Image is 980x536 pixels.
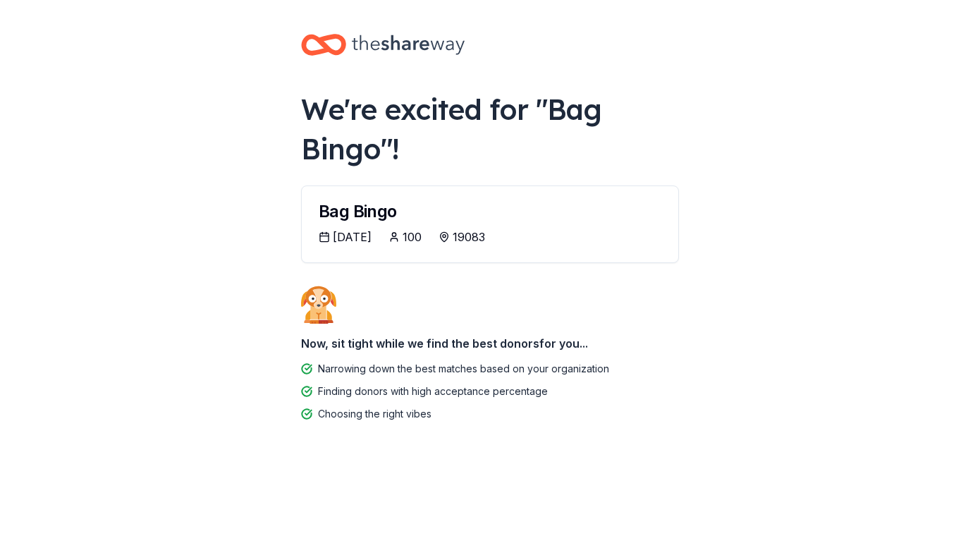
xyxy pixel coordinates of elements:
div: 100 [403,229,422,245]
div: Bag Bingo [319,203,661,220]
div: 19083 [453,229,485,245]
div: Finding donors with high acceptance percentage [318,383,548,400]
img: Dog waiting patiently [301,286,336,324]
div: Now, sit tight while we find the best donors for you... [301,329,679,358]
div: Choosing the right vibes [318,406,431,422]
div: Narrowing down the best matches based on your organization [318,360,609,377]
div: [DATE] [333,229,372,245]
div: We're excited for " Bag Bingo "! [301,90,679,169]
